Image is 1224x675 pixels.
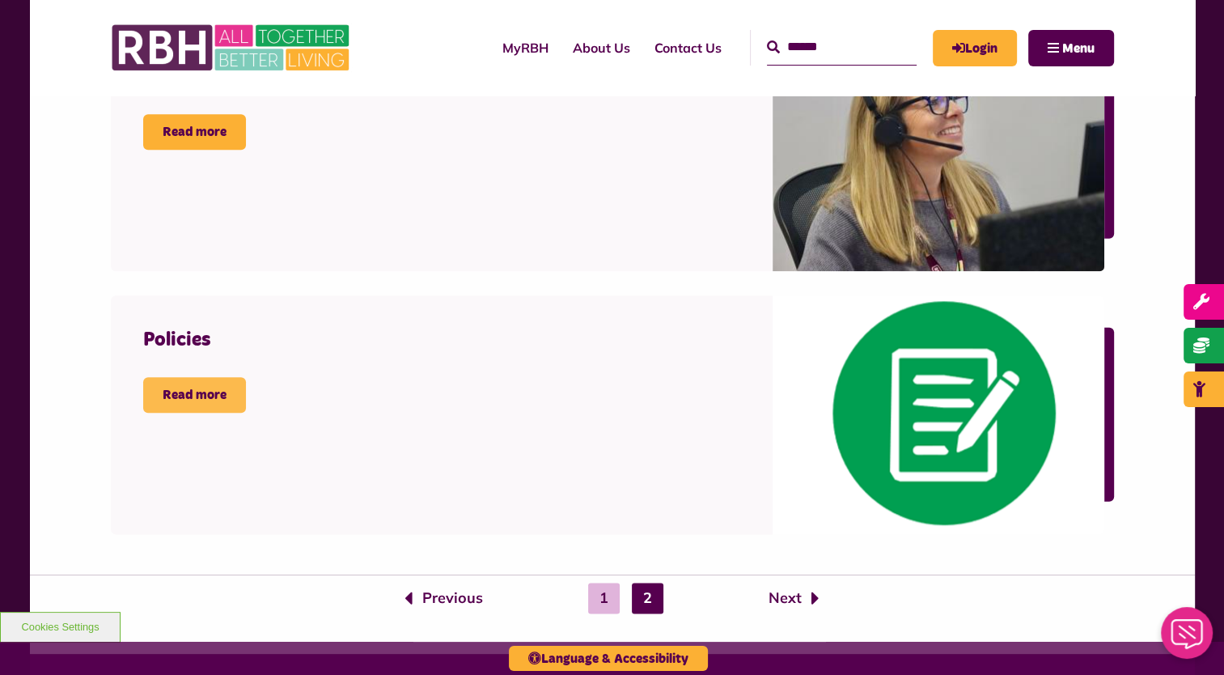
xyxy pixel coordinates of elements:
img: RBH [111,16,354,79]
a: 1 [588,583,620,613]
a: Contact Us [642,26,734,70]
iframe: Netcall Web Assistant for live chat [1151,602,1224,675]
h4: Policies [143,328,643,353]
a: Next page [769,588,820,609]
img: Contact Centre February 2024 (1) [773,32,1104,271]
span: Menu [1062,42,1095,55]
input: Search [767,30,917,65]
img: Pen Paper [773,295,1104,534]
a: Previous page [404,588,483,609]
a: About Us [561,26,642,70]
a: Read more Policies [143,377,246,413]
a: 2 [632,583,663,613]
button: Language & Accessibility [509,646,708,671]
a: MyRBH [490,26,561,70]
button: Navigation [1028,30,1114,66]
a: Read more Contact Us [143,114,246,150]
a: MyRBH [933,30,1017,66]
